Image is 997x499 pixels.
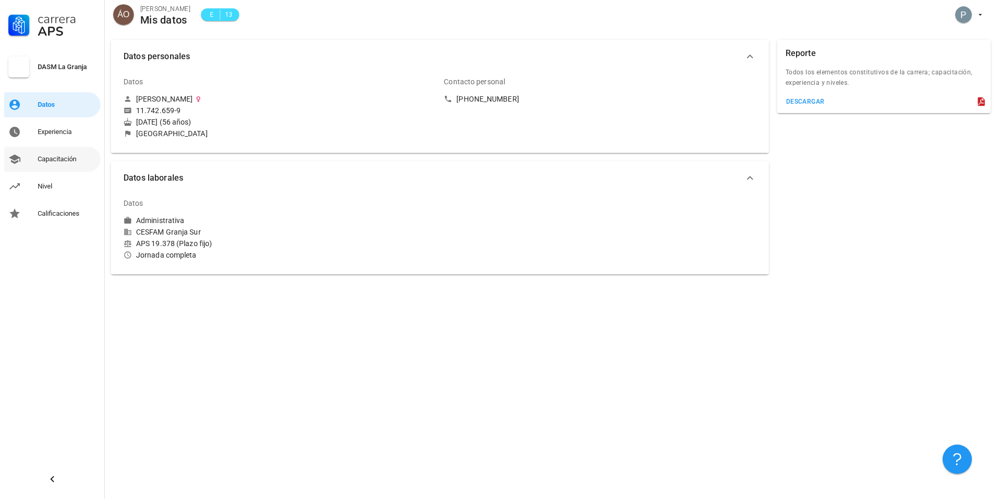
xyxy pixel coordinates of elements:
[38,128,96,136] div: Experiencia
[38,182,96,191] div: Nivel
[111,40,769,73] button: Datos personales
[444,94,756,104] a: [PHONE_NUMBER]
[4,174,100,199] a: Nivel
[225,9,233,20] span: 13
[124,191,143,216] div: Datos
[4,119,100,145] a: Experiencia
[444,69,505,94] div: Contacto personal
[38,25,96,38] div: APS
[124,250,435,260] div: Jornada completa
[136,129,208,138] div: [GEOGRAPHIC_DATA]
[38,13,96,25] div: Carrera
[140,4,191,14] div: [PERSON_NAME]
[124,171,744,185] span: Datos laborales
[38,63,96,71] div: DASM La Granja
[38,209,96,218] div: Calificaciones
[140,14,191,26] div: Mis datos
[38,101,96,109] div: Datos
[111,161,769,195] button: Datos laborales
[136,216,184,225] div: Administrativa
[4,147,100,172] a: Capacitación
[124,239,435,248] div: APS 19.378 (Plazo fijo)
[38,155,96,163] div: Capacitación
[124,69,143,94] div: Datos
[786,98,825,105] div: descargar
[955,6,972,23] div: avatar
[786,40,816,67] div: Reporte
[124,227,435,237] div: CESFAM Granja Sur
[113,4,134,25] div: avatar
[136,106,181,115] div: 11.742.659-9
[4,92,100,117] a: Datos
[207,9,216,20] span: E
[4,201,100,226] a: Calificaciones
[136,94,193,104] div: [PERSON_NAME]
[456,94,519,104] div: [PHONE_NUMBER]
[124,49,744,64] span: Datos personales
[117,4,129,25] span: ÁO
[781,94,829,109] button: descargar
[124,117,435,127] div: [DATE] (56 años)
[777,67,991,94] div: Todos los elementos constitutivos de la carrera; capacitación, experiencia y niveles.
